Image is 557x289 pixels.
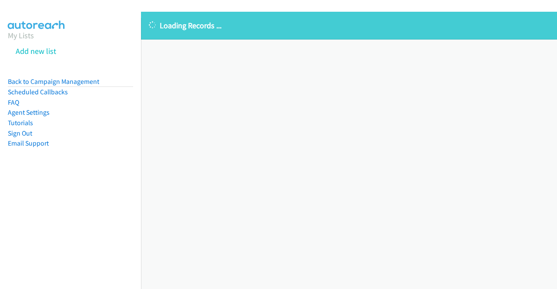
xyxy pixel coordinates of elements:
a: Scheduled Callbacks [8,88,68,96]
a: Sign Out [8,129,32,137]
a: Agent Settings [8,108,50,116]
p: Loading Records ... [149,20,549,31]
a: FAQ [8,98,19,106]
a: Email Support [8,139,49,147]
a: Tutorials [8,119,33,127]
a: My Lists [8,30,34,40]
a: Back to Campaign Management [8,77,99,86]
a: Add new list [16,46,56,56]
